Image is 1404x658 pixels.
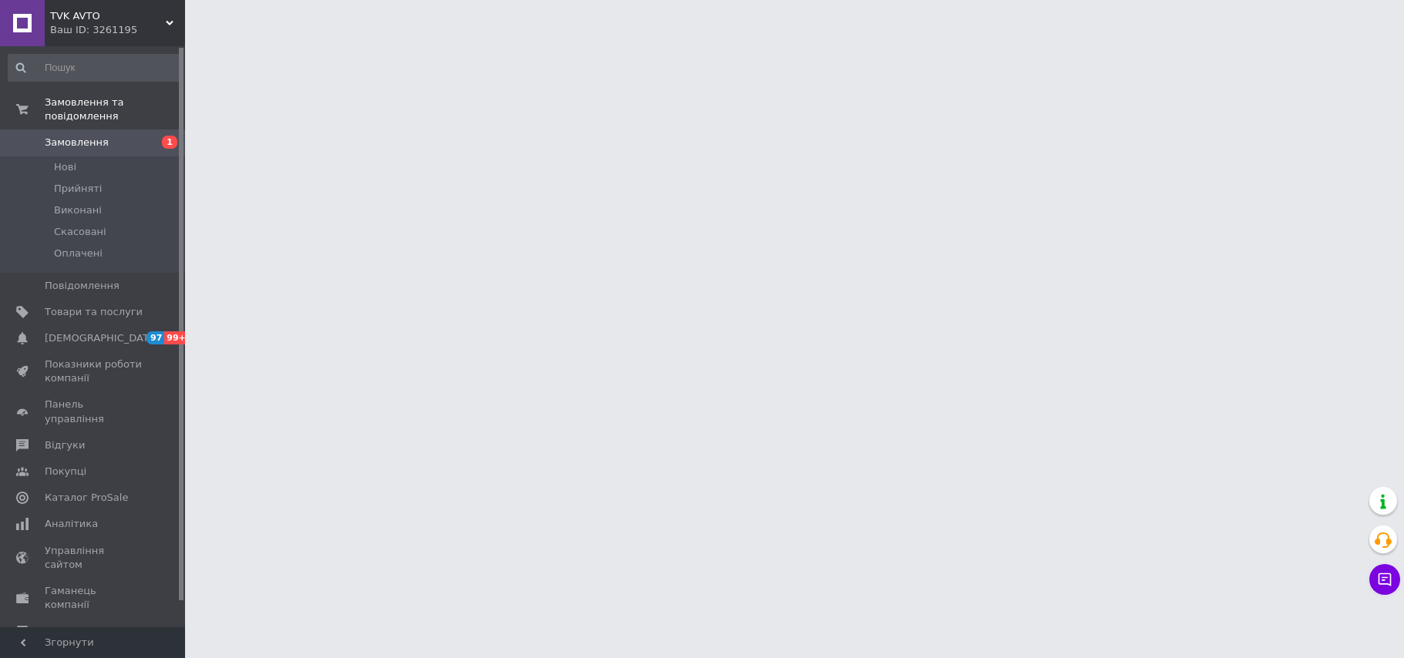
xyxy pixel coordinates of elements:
span: [DEMOGRAPHIC_DATA] [45,331,159,345]
span: 97 [146,331,164,344]
span: Скасовані [54,225,106,239]
span: Гаманець компанії [45,584,143,612]
span: Аналітика [45,517,98,531]
span: Замовлення та повідомлення [45,96,185,123]
div: Ваш ID: 3261195 [50,23,185,37]
span: Нові [54,160,76,174]
span: 1 [162,136,177,149]
span: Виконані [54,203,102,217]
span: Оплачені [54,247,103,260]
button: Чат з покупцем [1369,564,1400,595]
span: Відгуки [45,438,85,452]
span: Повідомлення [45,279,120,293]
span: Прийняті [54,182,102,196]
span: Панель управління [45,398,143,425]
span: Показники роботи компанії [45,358,143,385]
span: Каталог ProSale [45,491,128,505]
span: Маркет [45,624,84,638]
span: Товари та послуги [45,305,143,319]
span: Управління сайтом [45,544,143,572]
span: Покупці [45,465,86,478]
input: Пошук [8,54,181,82]
span: 99+ [164,331,190,344]
span: Замовлення [45,136,109,149]
span: TVK AVTO [50,9,166,23]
